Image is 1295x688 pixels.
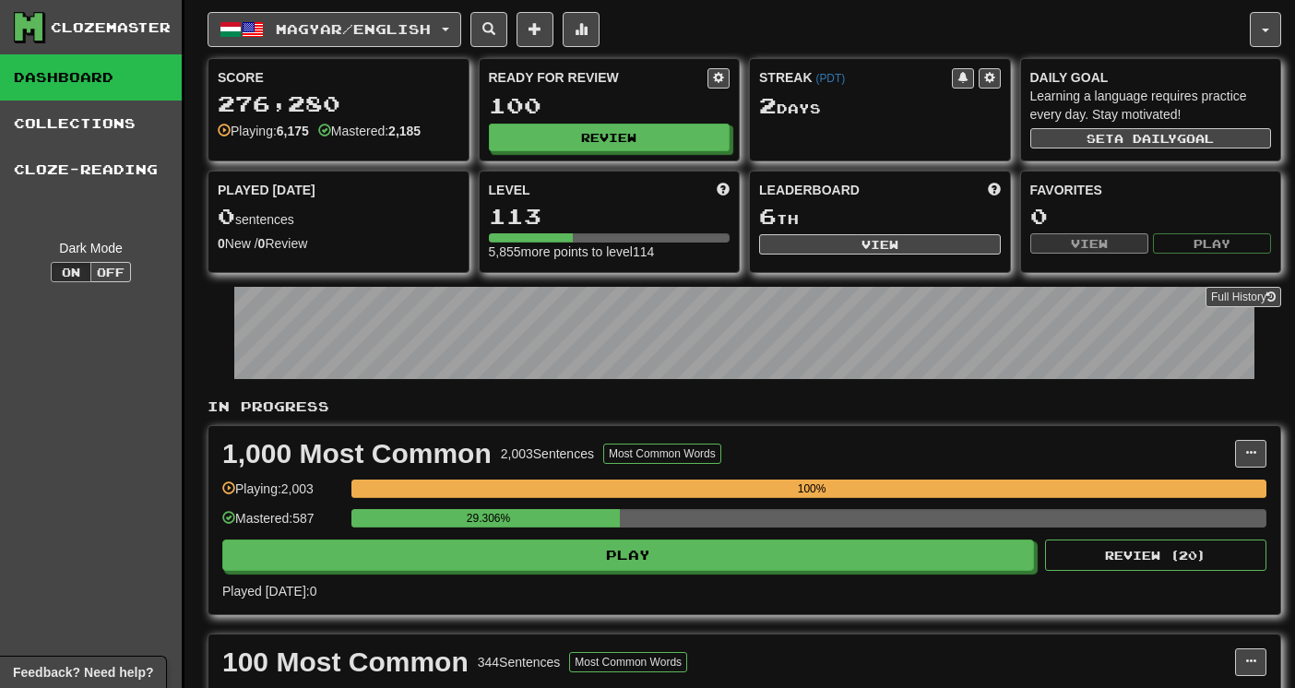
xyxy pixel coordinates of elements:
[1045,540,1266,571] button: Review (20)
[222,480,342,510] div: Playing: 2,003
[563,12,600,47] button: More stats
[208,12,461,47] button: Magyar/English
[1153,233,1271,254] button: Play
[13,663,153,682] span: Open feedback widget
[388,124,421,138] strong: 2,185
[489,205,731,228] div: 113
[759,234,1001,255] button: View
[222,509,342,540] div: Mastered: 587
[1030,68,1272,87] div: Daily Goal
[14,239,168,257] div: Dark Mode
[218,234,459,253] div: New / Review
[1030,87,1272,124] div: Learning a language requires practice every day. Stay motivated!
[222,584,316,599] span: Played [DATE]: 0
[218,122,309,140] div: Playing:
[51,262,91,282] button: On
[222,648,469,676] div: 100 Most Common
[258,236,266,251] strong: 0
[489,94,731,117] div: 100
[218,92,459,115] div: 276,280
[222,540,1034,571] button: Play
[318,122,421,140] div: Mastered:
[276,21,431,37] span: Magyar / English
[517,12,553,47] button: Add sentence to collection
[1114,132,1177,145] span: a daily
[218,203,235,229] span: 0
[277,124,309,138] strong: 6,175
[489,68,708,87] div: Ready for Review
[759,181,860,199] span: Leaderboard
[759,92,777,118] span: 2
[478,653,561,671] div: 344 Sentences
[222,440,492,468] div: 1,000 Most Common
[759,68,952,87] div: Streak
[489,124,731,151] button: Review
[218,205,459,229] div: sentences
[218,236,225,251] strong: 0
[815,72,845,85] a: (PDT)
[357,480,1266,498] div: 100%
[489,181,530,199] span: Level
[1030,205,1272,228] div: 0
[90,262,131,282] button: Off
[569,652,687,672] button: Most Common Words
[717,181,730,199] span: Score more points to level up
[988,181,1001,199] span: This week in points, UTC
[218,181,315,199] span: Played [DATE]
[759,94,1001,118] div: Day s
[208,397,1281,416] p: In Progress
[501,445,594,463] div: 2,003 Sentences
[51,18,171,37] div: Clozemaster
[1030,128,1272,148] button: Seta dailygoal
[759,203,777,229] span: 6
[603,444,721,464] button: Most Common Words
[759,205,1001,229] div: th
[357,509,619,528] div: 29.306%
[1206,287,1281,307] a: Full History
[218,68,459,87] div: Score
[489,243,731,261] div: 5,855 more points to level 114
[470,12,507,47] button: Search sentences
[1030,181,1272,199] div: Favorites
[1030,233,1148,254] button: View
